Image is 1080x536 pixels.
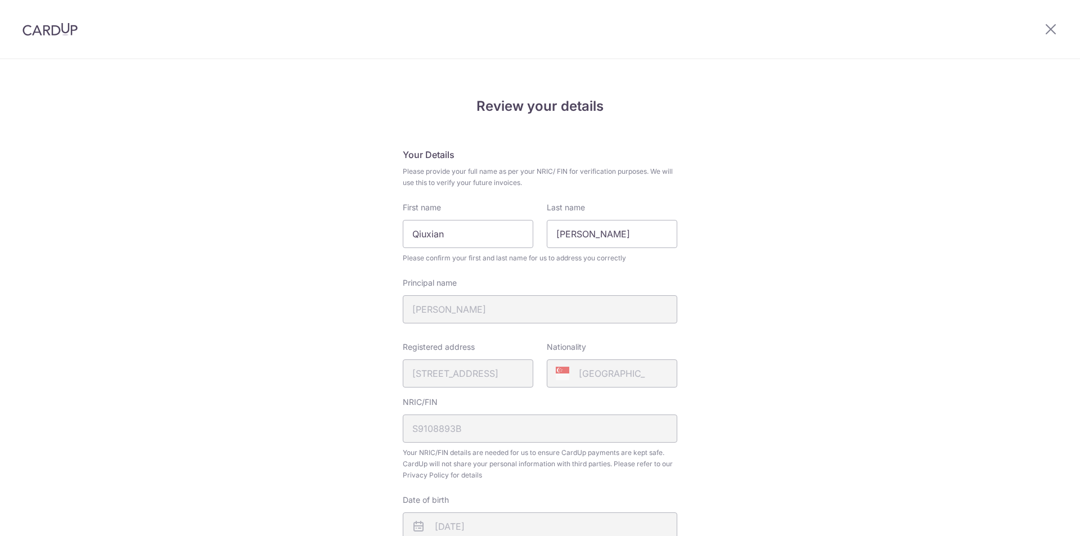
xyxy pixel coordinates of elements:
[547,220,677,248] input: Last name
[547,202,585,213] label: Last name
[403,148,677,161] h5: Your Details
[403,202,441,213] label: First name
[403,166,677,188] span: Please provide your full name as per your NRIC/ FIN for verification purposes. We will use this t...
[403,277,457,289] label: Principal name
[403,447,677,481] span: Your NRIC/FIN details are needed for us to ensure CardUp payments are kept safe. CardUp will not ...
[547,341,586,353] label: Nationality
[403,341,475,353] label: Registered address
[403,96,677,116] h4: Review your details
[403,220,533,248] input: First Name
[403,253,677,264] span: Please confirm your first and last name for us to address you correctly
[1008,502,1069,530] iframe: Opens a widget where you can find more information
[22,22,78,36] img: CardUp
[403,494,449,506] label: Date of birth
[403,397,438,408] label: NRIC/FIN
